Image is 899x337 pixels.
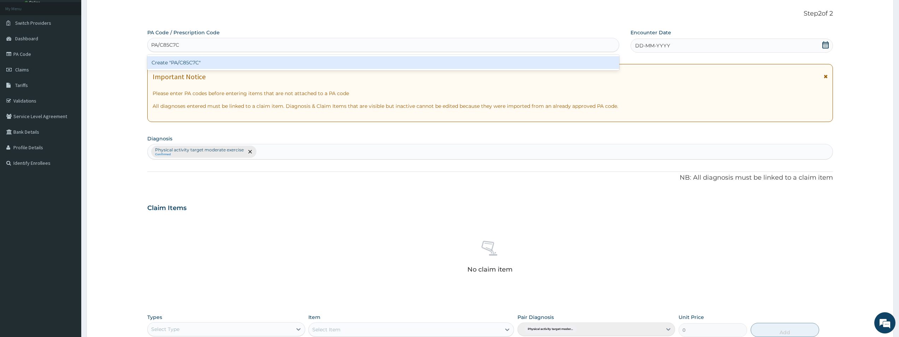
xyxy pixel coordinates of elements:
p: All diagnoses entered must be linked to a claim item. Diagnosis & Claim Items that are visible bu... [153,103,828,110]
span: DD-MM-YYYY [635,42,670,49]
button: Add [751,323,819,337]
span: Switch Providers [15,20,51,26]
span: Dashboard [15,35,38,42]
label: Diagnosis [147,135,172,142]
label: Types [147,314,162,320]
label: Encounter Date [631,29,671,36]
p: NB: All diagnosis must be linked to a claim item [147,173,833,182]
span: We're online! [41,89,97,161]
textarea: Type your message and hit 'Enter' [4,193,135,218]
p: Please enter PA codes before entering items that are not attached to a PA code [153,90,828,97]
div: Chat with us now [37,40,119,49]
p: Step 2 of 2 [147,10,833,18]
div: Select Type [151,326,179,333]
span: Tariffs [15,82,28,88]
span: Claims [15,66,29,73]
div: Create "PA/C85C7C" [147,56,619,69]
div: Minimize live chat window [116,4,133,21]
h3: Claim Items [147,204,187,212]
h1: Important Notice [153,73,206,81]
img: d_794563401_company_1708531726252_794563401 [13,35,29,53]
label: Pair Diagnosis [517,314,554,321]
label: Item [308,314,320,321]
label: Unit Price [679,314,704,321]
label: PA Code / Prescription Code [147,29,220,36]
p: No claim item [467,266,513,273]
